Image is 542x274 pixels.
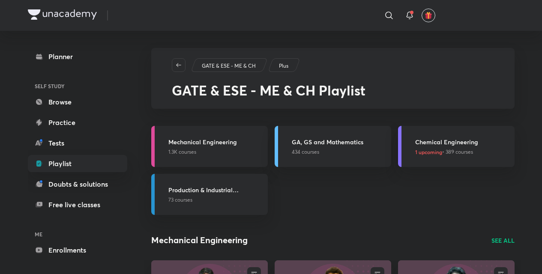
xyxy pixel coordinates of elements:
[28,227,127,241] h6: ME
[275,126,391,167] a: GA, GS and Mathematics434 courses
[415,148,442,156] span: 1 upcoming
[28,9,97,20] img: Company Logo
[168,185,263,194] h3: Production & Industrial Engineering
[422,9,435,22] button: avatar
[28,241,127,259] a: Enrollments
[151,174,268,215] a: Production & Industrial Engineering73 courses
[28,155,127,172] a: Playlist
[28,48,127,65] a: Planner
[172,81,365,99] span: GATE & ESE - ME & CH Playlist
[28,93,127,110] a: Browse
[28,196,127,213] a: Free live classes
[28,114,127,131] a: Practice
[28,134,127,152] a: Tests
[398,126,515,167] a: Chemical Engineering1 upcoming• 389 courses
[151,126,268,167] a: Mechanical Engineering1.3K courses
[28,79,127,93] h6: SELF STUDY
[168,148,196,156] span: 1.3K courses
[415,137,509,146] h3: Chemical Engineering
[279,62,288,70] p: Plus
[168,137,263,146] h3: Mechanical Engineering
[415,148,473,156] span: • 389 courses
[28,176,127,193] a: Doubts & solutions
[277,62,290,70] a: Plus
[292,137,386,146] h3: GA, GS and Mathematics
[202,62,256,70] p: GATE & ESE - ME & CH
[292,148,319,156] span: 434 courses
[491,236,515,245] a: SEE ALL
[151,234,248,247] h2: Mechanical Engineering
[28,9,97,22] a: Company Logo
[425,12,432,19] img: avatar
[200,62,257,70] a: GATE & ESE - ME & CH
[168,196,192,204] span: 73 courses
